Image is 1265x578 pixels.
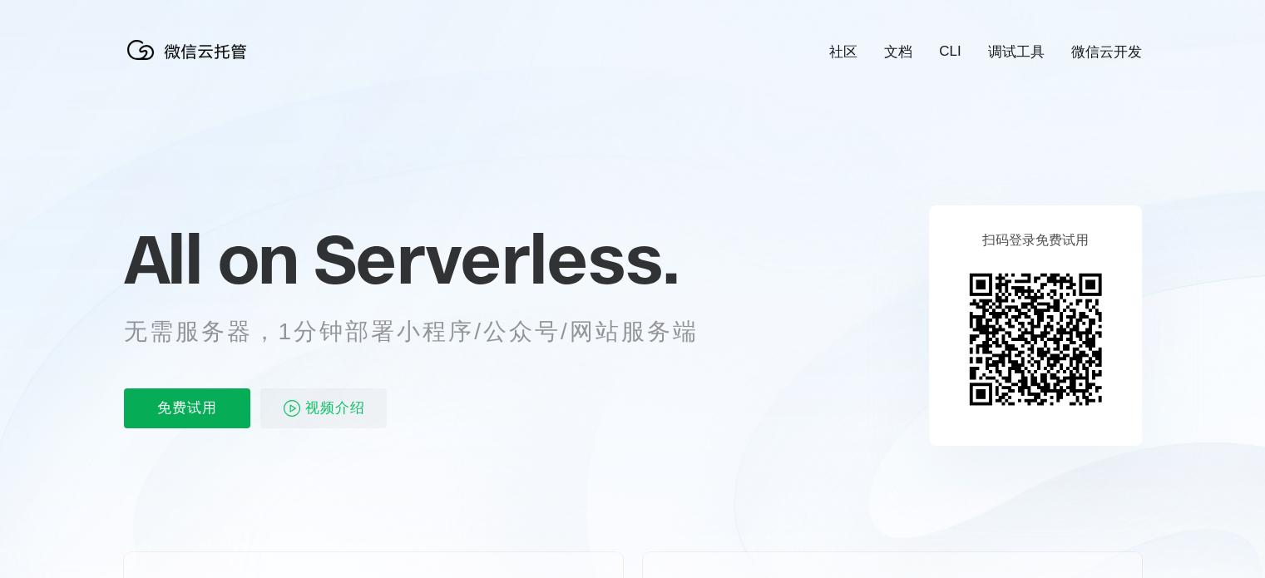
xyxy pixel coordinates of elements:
a: 文档 [884,42,912,62]
span: Serverless. [314,217,679,300]
a: 社区 [829,42,857,62]
a: 调试工具 [988,42,1045,62]
a: 微信云开发 [1071,42,1142,62]
img: video_play.svg [282,398,302,418]
span: 视频介绍 [305,388,365,428]
p: 扫码登录免费试用 [982,232,1089,249]
a: CLI [939,43,961,60]
span: All on [124,217,298,300]
a: 微信云托管 [124,55,257,69]
img: 微信云托管 [124,33,257,67]
p: 免费试用 [124,388,250,428]
p: 无需服务器，1分钟部署小程序/公众号/网站服务端 [124,315,729,348]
